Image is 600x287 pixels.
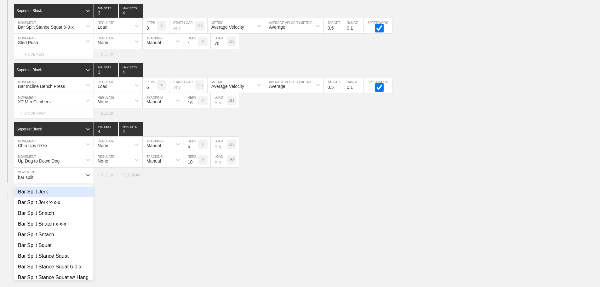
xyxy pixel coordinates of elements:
div: Average Velocity [211,25,244,30]
div: Bar Split Jerk x-x-x [14,197,94,208]
div: MOVEMENT [14,49,94,60]
div: Up Dog to Down Dog [18,158,60,164]
div: + SESSION [120,173,145,177]
div: WEEK 3 [14,192,43,199]
p: LBS [229,99,235,102]
p: # [161,83,163,87]
input: Any [211,93,227,108]
div: Bar Incline Bench Press [18,84,65,89]
div: + BLOCK [98,52,120,56]
p: # [202,40,204,43]
div: MOVEMENT [14,108,94,119]
div: XT Mtn Climbers [18,99,51,104]
iframe: Chat Widget [569,257,600,287]
div: Average Velocity [211,84,244,89]
input: Any [169,77,195,93]
input: None [119,63,143,77]
input: None [119,122,143,136]
div: Chin Ups 6-0-x [18,143,47,148]
div: Manual [146,40,161,45]
div: Superset Block [16,127,42,131]
div: + BLOCK [98,173,120,177]
p: LBS [197,24,203,28]
p: LBS [229,158,235,162]
div: None [98,40,108,45]
div: Manual [146,143,161,148]
div: Superset Block [16,9,42,13]
div: Average [269,25,285,30]
p: # [202,99,204,102]
p: # [202,158,204,162]
p: # [202,143,204,146]
div: Bar Split Stance Squat 6-0-x [18,25,74,30]
p: # [161,24,163,28]
div: Load [98,84,107,89]
span: + [20,51,22,57]
div: Bar Split Sntach [14,229,94,240]
div: Sled Push [18,40,38,45]
div: None [98,158,108,164]
div: None [98,143,108,148]
span: + [20,111,22,116]
p: LBS [197,83,203,87]
p: LBS [229,40,235,43]
input: Any [211,137,227,152]
div: Bar Split Snatch [14,208,94,219]
p: LBS [229,143,235,146]
div: Bar Split Snatch x-x-x [14,219,94,229]
div: Bar Split Stance Squat 6-0-x [14,261,94,272]
span: + [14,193,17,198]
div: Manual [146,99,161,104]
div: Bar Split Stance Squat [14,251,94,261]
div: Bar Split Jerk [14,187,94,197]
div: Load [98,25,107,30]
div: Bar Split Squat [14,240,94,251]
input: Any [169,18,195,33]
input: Any [211,152,227,167]
div: Manual [146,158,161,164]
div: Average [269,84,285,89]
input: None [119,4,143,18]
input: Any [211,34,227,49]
div: Superset Block [16,68,42,72]
div: + BLOCK [98,111,120,116]
div: None [98,99,108,104]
